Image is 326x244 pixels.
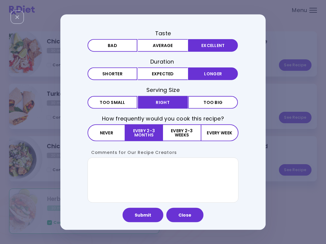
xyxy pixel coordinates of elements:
[188,67,238,80] button: Longer
[88,30,238,37] h3: Taste
[88,114,238,122] h3: How frequently would you cook this recipe?
[138,67,188,80] button: Expected
[125,124,163,141] button: Every 2-3 months
[188,96,238,108] button: Too big
[88,67,137,80] button: Shorter
[11,11,24,24] div: Close
[88,149,177,155] label: Comments for Our Recipe Creators
[203,100,222,104] span: Too big
[201,124,238,141] button: Every week
[123,208,163,222] button: Submit
[88,39,137,52] button: Bad
[163,124,200,141] button: Every 2-3 weeks
[100,100,125,104] span: Too small
[88,96,137,108] button: Too small
[138,96,188,108] button: Right
[166,208,203,222] button: Close
[138,39,188,52] button: Average
[88,124,125,141] button: Never
[88,58,238,65] h3: Duration
[88,86,238,94] h3: Serving Size
[188,39,238,52] button: Excellent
